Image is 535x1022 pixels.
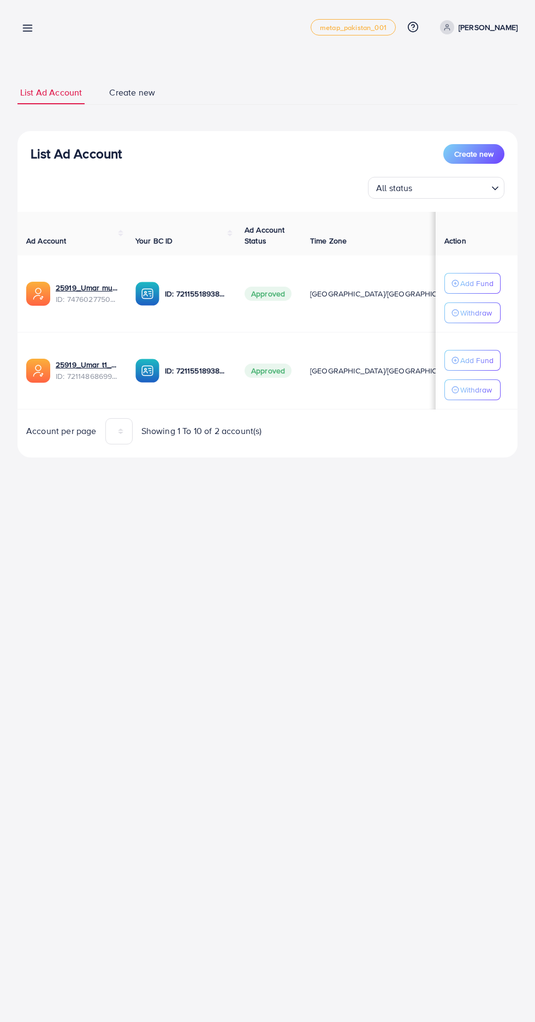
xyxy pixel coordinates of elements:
img: ic-ads-acc.e4c84228.svg [26,282,50,306]
span: Create new [109,86,155,99]
span: Ad Account Status [245,224,285,246]
span: [GEOGRAPHIC_DATA]/[GEOGRAPHIC_DATA] [310,288,462,299]
span: ID: 7476027750877626369 [56,294,118,305]
input: Search for option [416,178,487,196]
span: Account per page [26,425,97,437]
p: [PERSON_NAME] [459,21,518,34]
a: [PERSON_NAME] [436,20,518,34]
a: metap_pakistan_001 [311,19,396,35]
button: Add Fund [444,350,501,371]
span: Create new [454,148,494,159]
span: Ad Account [26,235,67,246]
span: Your BC ID [135,235,173,246]
p: ID: 7211551893808545793 [165,364,227,377]
span: Action [444,235,466,246]
p: Add Fund [460,277,494,290]
span: [GEOGRAPHIC_DATA]/[GEOGRAPHIC_DATA] [310,365,462,376]
span: Showing 1 To 10 of 2 account(s) [141,425,262,437]
div: <span class='underline'>25919_Umar mumtaz_1740648371024</span></br>7476027750877626369 [56,282,118,305]
span: Approved [245,287,292,301]
button: Create new [443,144,504,164]
button: Add Fund [444,273,501,294]
span: List Ad Account [20,86,82,99]
p: Add Fund [460,354,494,367]
span: ID: 7211486869945712641 [56,371,118,382]
a: 25919_Umar mumtaz_1740648371024 [56,282,118,293]
img: ic-ba-acc.ded83a64.svg [135,359,159,383]
p: Withdraw [460,306,492,319]
span: Approved [245,364,292,378]
div: Search for option [368,177,504,199]
p: Withdraw [460,383,492,396]
button: Withdraw [444,302,501,323]
span: Time Zone [310,235,347,246]
div: <span class='underline'>25919_Umar t1_1679070383896</span></br>7211486869945712641 [56,359,118,382]
img: ic-ads-acc.e4c84228.svg [26,359,50,383]
a: 25919_Umar t1_1679070383896 [56,359,118,370]
h3: List Ad Account [31,146,122,162]
span: All status [374,180,415,196]
img: ic-ba-acc.ded83a64.svg [135,282,159,306]
p: ID: 7211551893808545793 [165,287,227,300]
button: Withdraw [444,379,501,400]
span: metap_pakistan_001 [320,24,387,31]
